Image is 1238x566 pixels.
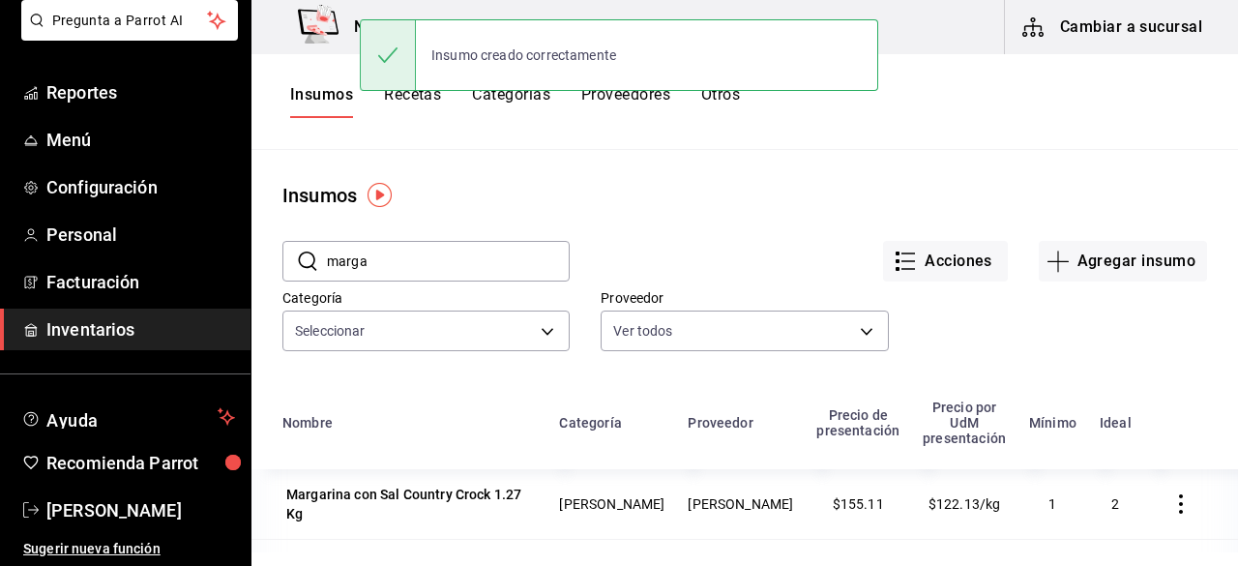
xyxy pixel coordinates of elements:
[23,539,235,559] span: Sugerir nueva función
[46,497,235,523] span: [PERSON_NAME]
[1029,415,1076,431] div: Mínimo
[1111,496,1119,512] span: 2
[472,85,550,118] button: Categorías
[46,269,235,295] span: Facturación
[46,222,235,248] span: Personal
[46,79,235,105] span: Reportes
[46,405,210,429] span: Ayuda
[295,321,365,341] span: Seleccionar
[816,407,899,438] div: Precio de presentación
[46,127,235,153] span: Menú
[46,450,235,476] span: Recomienda Parrot
[547,469,676,539] td: [PERSON_NAME]
[14,24,238,45] a: Pregunta a Parrot AI
[282,181,357,210] div: Insumos
[928,496,1001,512] span: $122.13/kg
[282,291,570,305] label: Categoría
[613,321,672,341] span: Ver todos
[559,415,621,431] div: Categoría
[52,11,208,31] span: Pregunta a Parrot AI
[46,316,235,343] span: Inventarios
[384,85,441,118] button: Recetas
[368,183,392,207] img: Tooltip marker
[290,85,353,118] button: Insumos
[581,85,670,118] button: Proveedores
[327,242,570,281] input: Buscar ID o nombre de insumo
[416,34,632,76] div: Insumo creado correctamente
[1048,496,1056,512] span: 1
[601,291,888,305] label: Proveedor
[46,174,235,200] span: Configuración
[1039,241,1207,282] button: Agregar insumo
[923,400,1006,446] div: Precio por UdM presentación
[883,241,1008,282] button: Acciones
[833,496,884,512] span: $155.11
[339,15,689,39] h3: Ninja Ramen — Ninja Ramen ([PERSON_NAME])
[1100,415,1132,431] div: Ideal
[286,485,532,523] div: Margarina con Sal Country Crock 1.27 Kg
[290,85,740,118] div: navigation tabs
[676,469,805,539] td: [PERSON_NAME]
[282,415,333,431] div: Nombre
[701,85,740,118] button: Otros
[688,415,752,431] div: Proveedor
